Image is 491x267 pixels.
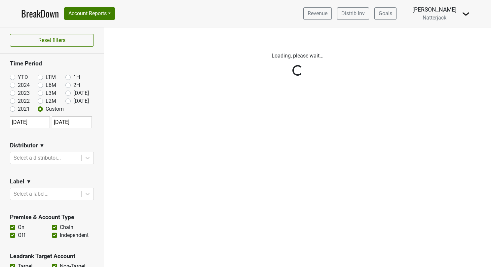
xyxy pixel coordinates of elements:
[21,7,59,20] a: BreakDown
[374,7,397,20] a: Goals
[64,7,115,20] button: Account Reports
[114,52,481,60] p: Loading, please wait...
[412,5,457,14] div: [PERSON_NAME]
[337,7,369,20] a: Distrib Inv
[303,7,332,20] a: Revenue
[462,10,470,18] img: Dropdown Menu
[423,15,446,21] span: Natterjack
